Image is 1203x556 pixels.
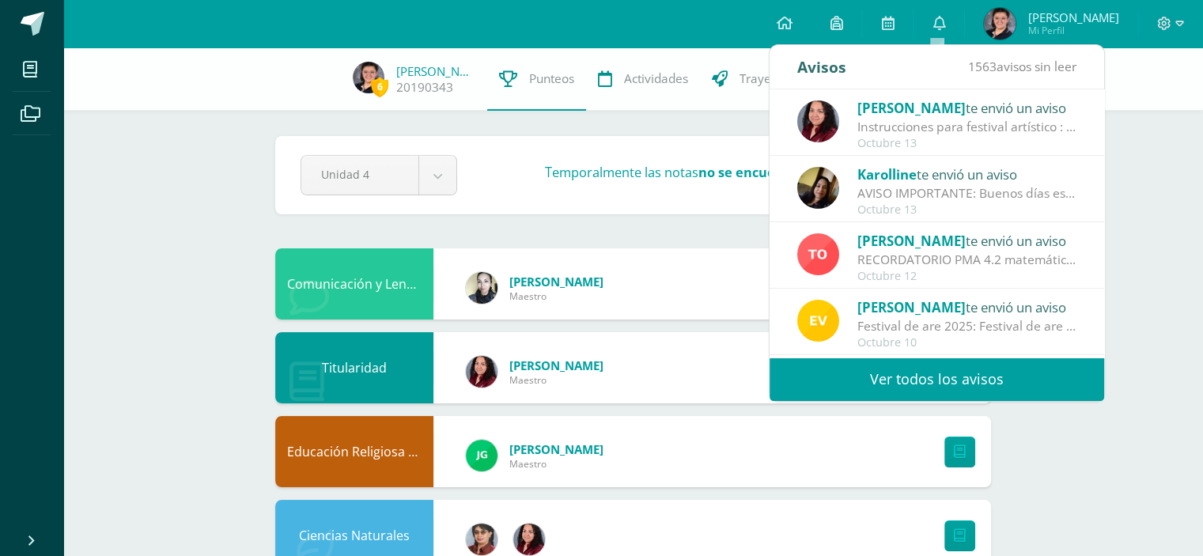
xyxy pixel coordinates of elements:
img: 383db5ddd486cfc25017fad405f5d727.png [797,300,839,342]
strong: no se encuentran disponibles [698,164,887,181]
a: Actividades [586,47,700,111]
span: avisos sin leer [968,58,1076,75]
div: te envió un aviso [857,164,1077,184]
span: [PERSON_NAME] [509,357,603,373]
a: [PERSON_NAME] [396,63,475,79]
div: Titularidad [275,332,433,403]
img: 7420dd8cffec07cce464df0021f01d4a.png [797,100,839,142]
div: Festival de are 2025: Festival de are 2025 [857,317,1077,335]
div: AVISO IMPORTANTE: Buenos días estimados. El día miércoles 15 tendremos el PMA DE la evaluación 4.... [857,184,1077,202]
span: 1563 [968,58,997,75]
img: fb79f5a91a3aae58e4c0de196cfe63c7.png [797,167,839,209]
img: 3da61d9b1d2c0c7b8f7e89c78bbce001.png [466,440,497,471]
div: Octubre 13 [857,137,1077,150]
span: Maestro [509,373,603,387]
span: [PERSON_NAME] [509,274,603,289]
div: Avisos [797,45,846,89]
img: 34b7bb1faa746cc9726c0c91e4880e52.png [984,8,1016,40]
img: 62738a800ecd8b6fa95d10d0b85c3dbc.png [466,524,497,555]
img: 119c9a59dca757fc394b575038654f60.png [466,272,497,304]
span: Mi Perfil [1027,24,1118,37]
div: te envió un aviso [857,297,1077,317]
a: Unidad 4 [301,156,456,195]
span: [PERSON_NAME] [857,232,966,250]
span: Maestro [509,457,603,471]
div: Octubre 10 [857,336,1077,350]
div: Comunicación y Lenguaje, Idioma Extranjero Inglés [275,248,433,320]
div: Octubre 12 [857,270,1077,283]
span: [PERSON_NAME] [1027,9,1118,25]
span: 6 [371,77,388,96]
span: [PERSON_NAME] [509,441,603,457]
span: Actividades [624,70,688,87]
span: [PERSON_NAME] [857,99,966,117]
img: 7420dd8cffec07cce464df0021f01d4a.png [513,524,545,555]
span: Punteos [529,70,574,87]
div: Educación Religiosa Escolar [275,416,433,487]
img: 756ce12fb1b4cf9faf9189d656ca7749.png [797,233,839,275]
img: 7420dd8cffec07cce464df0021f01d4a.png [466,356,497,388]
div: RECORDATORIO PMA 4.2 matemática: Buenos días estudiantes de 2do básico. Les recuerdo que le día d... [857,251,1077,269]
span: Unidad 4 [321,156,399,193]
span: [PERSON_NAME] [857,298,966,316]
span: Trayectoria [740,70,803,87]
a: Trayectoria [700,47,815,111]
h3: Temporalmente las notas . [545,164,891,181]
div: te envió un aviso [857,230,1077,251]
a: Ver todos los avisos [770,357,1104,401]
span: Maestro [509,289,603,303]
div: Octubre 13 [857,203,1077,217]
div: te envió un aviso [857,97,1077,118]
div: Instrucciones para festival artístico : Buenas noches padres de familia de 2C. El día de mañana m... [857,118,1077,136]
a: 20190343 [396,79,453,96]
a: Punteos [487,47,586,111]
img: 34b7bb1faa746cc9726c0c91e4880e52.png [353,62,384,93]
span: Karolline [857,165,917,183]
